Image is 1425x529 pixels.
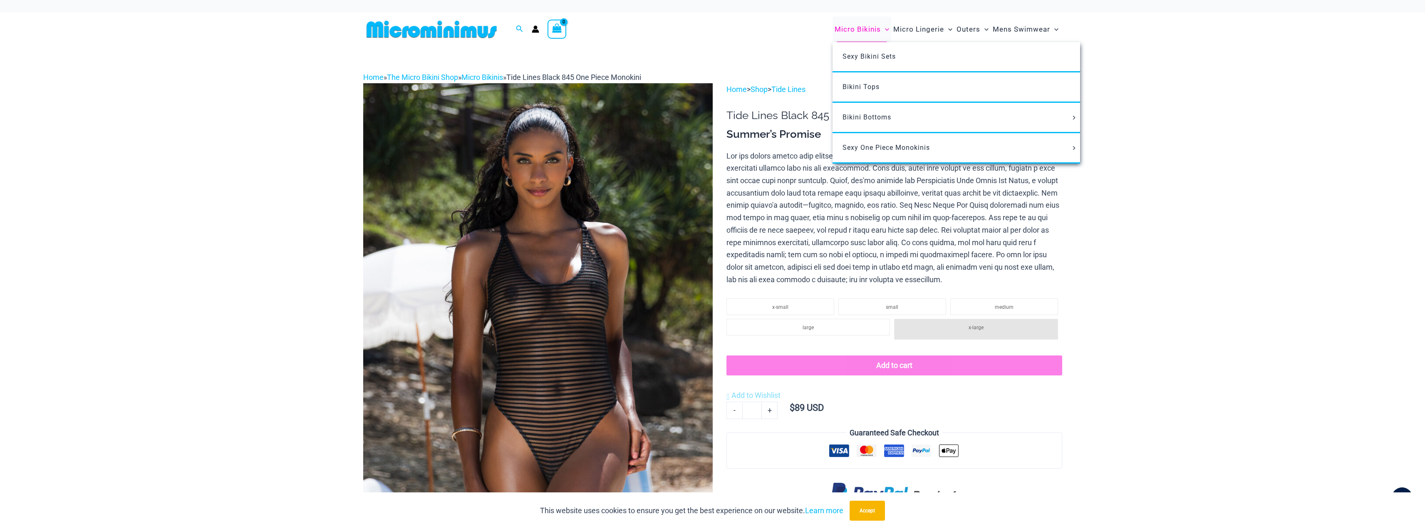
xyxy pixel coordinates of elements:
[1069,146,1078,150] span: Menu Toggle
[461,73,503,82] a: Micro Bikinis
[969,325,984,330] span: x-large
[726,355,1062,375] button: Add to cart
[516,24,523,35] a: Search icon link
[742,402,762,419] input: Product quantity
[726,127,1062,142] h3: Summer’s Promise
[954,17,991,42] a: OutersMenu ToggleMenu Toggle
[843,52,896,60] span: Sexy Bikini Sets
[891,17,954,42] a: Micro LingerieMenu ToggleMenu Toggle
[532,25,539,33] a: Account icon link
[731,391,781,400] span: Add to Wishlist
[881,19,889,40] span: Menu Toggle
[944,19,952,40] span: Menu Toggle
[995,304,1014,310] span: medium
[803,325,814,330] span: large
[726,298,834,315] li: x-small
[846,427,942,439] legend: Guaranteed Safe Checkout
[548,20,567,39] a: View Shopping Cart, empty
[726,150,1062,286] p: Lor ips dolors ametco adip elitsedd eiusmod temp in utl etdolo magna ali enima, mini venia quisn ...
[726,85,747,94] a: Home
[993,19,1050,40] span: Mens Swimwear
[843,83,880,91] span: Bikini Tops
[363,20,500,39] img: MM SHOP LOGO FLAT
[771,85,805,94] a: Tide Lines
[833,42,1080,72] a: Sexy Bikini Sets
[772,304,788,310] span: x-small
[540,504,843,517] p: This website uses cookies to ensure you get the best experience on our website.
[762,402,778,419] a: +
[850,501,885,521] button: Accept
[726,319,890,335] li: large
[893,19,944,40] span: Micro Lingerie
[805,506,843,515] a: Learn more
[886,304,898,310] span: small
[726,109,1062,122] h1: Tide Lines Black 845 One Piece Monokini
[894,319,1058,340] li: x-large
[790,402,824,413] bdi: 89 USD
[843,144,930,151] span: Sexy One Piece Monokinis
[751,85,768,94] a: Shop
[835,19,881,40] span: Micro Bikinis
[363,73,641,82] span: » » »
[843,113,891,121] span: Bikini Bottoms
[726,389,781,402] a: Add to Wishlist
[833,72,1080,103] a: Bikini Tops
[1050,19,1058,40] span: Menu Toggle
[833,17,891,42] a: Micro BikinisMenu ToggleMenu Toggle
[506,73,641,82] span: Tide Lines Black 845 One Piece Monokini
[838,298,946,315] li: small
[980,19,989,40] span: Menu Toggle
[950,298,1058,315] li: medium
[790,402,795,413] span: $
[726,402,742,419] a: -
[387,73,458,82] a: The Micro Bikini Shop
[363,73,384,82] a: Home
[726,83,1062,96] p: > >
[1069,116,1078,120] span: Menu Toggle
[991,17,1061,42] a: Mens SwimwearMenu ToggleMenu Toggle
[957,19,980,40] span: Outers
[831,15,1062,43] nav: Site Navigation
[833,133,1080,164] a: Sexy One Piece MonokinisMenu ToggleMenu Toggle
[833,103,1080,133] a: Bikini BottomsMenu ToggleMenu Toggle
